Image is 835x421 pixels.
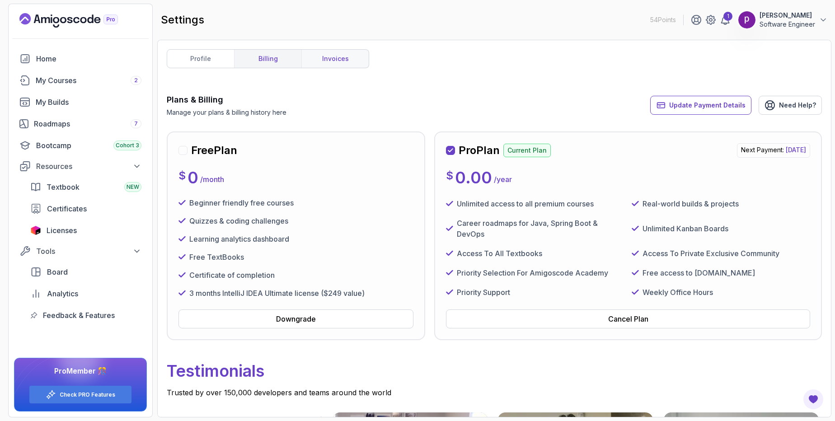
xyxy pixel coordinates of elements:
span: Textbook [47,182,80,192]
a: bootcamp [14,136,147,154]
p: Software Engineer [760,20,815,29]
p: Priority Support [457,287,510,298]
a: certificates [25,200,147,218]
p: Unlimited Kanban Boards [643,223,728,234]
a: licenses [25,221,147,239]
p: Priority Selection For Amigoscode Academy [457,267,608,278]
span: Update Payment Details [669,101,746,110]
p: 0 [188,168,198,187]
p: Unlimited access to all premium courses [457,198,594,209]
div: Home [36,53,141,64]
a: builds [14,93,147,111]
p: Learning analytics dashboard [189,234,289,244]
div: Roadmaps [34,118,141,129]
a: invoices [301,50,369,68]
a: courses [14,71,147,89]
a: 1 [720,14,731,25]
a: feedback [25,306,147,324]
a: profile [167,50,234,68]
div: Downgrade [276,313,316,324]
h3: Plans & Billing [167,94,286,106]
div: Bootcamp [36,140,141,151]
span: 2 [134,77,138,84]
p: 54 Points [650,15,676,24]
p: Certificate of completion [189,270,275,281]
p: 0.00 [455,168,492,187]
p: Trusted by over 150,000 developers and teams around the world [167,387,822,398]
p: Free access to [DOMAIN_NAME] [643,267,755,278]
p: / year [494,174,512,185]
span: Need Help? [779,101,816,110]
p: 3 months IntelliJ IDEA Ultimate license ($249 value) [189,288,365,299]
p: Access To Private Exclusive Community [643,248,779,259]
button: Cancel Plan [446,309,810,328]
div: My Courses [36,75,141,86]
span: Licenses [47,225,77,236]
a: Need Help? [759,96,822,115]
a: billing [234,50,301,68]
button: Open Feedback Button [802,388,824,410]
div: 1 [723,12,732,21]
p: Career roadmaps for Java, Spring Boot & DevOps [457,218,624,239]
a: roadmaps [14,115,147,133]
div: My Builds [36,97,141,108]
span: Analytics [47,288,78,299]
p: Weekly Office Hours [643,287,713,298]
a: Check PRO Features [60,391,115,398]
a: analytics [25,285,147,303]
img: user profile image [738,11,755,28]
span: Feedback & Features [43,310,115,321]
p: / month [200,174,224,185]
img: jetbrains icon [30,226,41,235]
p: Testimonials [167,355,822,387]
h2: Pro Plan [459,143,500,158]
p: Quizzes & coding challenges [189,215,288,226]
button: Update Payment Details [650,96,751,115]
span: Board [47,267,68,277]
span: [DATE] [786,146,806,154]
span: Certificates [47,203,87,214]
p: Access To All Textbooks [457,248,542,259]
p: Beginner friendly free courses [189,197,294,208]
button: user profile image[PERSON_NAME]Software Engineer [738,11,828,29]
p: Real-world builds & projects [643,198,739,209]
a: home [14,50,147,68]
div: Resources [36,161,141,172]
a: Landing page [19,13,139,28]
p: $ [178,168,186,183]
button: Resources [14,158,147,174]
button: Check PRO Features [29,385,132,404]
div: Tools [36,246,141,257]
p: Free TextBooks [189,252,244,262]
p: [PERSON_NAME] [760,11,815,20]
a: board [25,263,147,281]
p: Next Payment: [737,143,810,158]
div: Cancel Plan [608,313,648,324]
span: Cohort 3 [116,142,139,149]
p: Current Plan [503,144,551,157]
button: Downgrade [178,309,413,328]
h2: settings [161,13,204,27]
button: Tools [14,243,147,259]
p: Manage your plans & billing history here [167,108,286,117]
p: $ [446,168,453,183]
a: textbook [25,178,147,196]
span: NEW [127,183,139,191]
h2: Free Plan [191,143,237,158]
span: 7 [134,120,138,127]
